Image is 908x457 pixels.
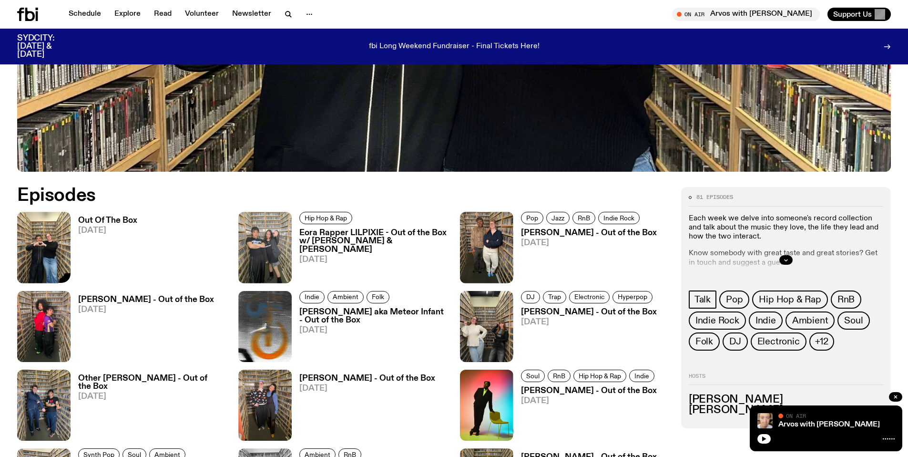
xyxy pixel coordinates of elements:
span: Hip Hop & Rap [759,294,821,305]
button: On AirArvos with [PERSON_NAME] [672,8,820,21]
a: Out Of The Box[DATE] [71,217,137,283]
span: [DATE] [299,326,448,334]
a: Other [PERSON_NAME] - Out of the Box[DATE] [71,374,227,441]
a: Trap [543,291,566,303]
a: Pop [719,291,749,309]
img: Kate Saap & Nicole Pingon [238,370,292,441]
span: +12 [815,336,828,347]
a: Explore [109,8,146,21]
h3: Other [PERSON_NAME] - Out of the Box [78,374,227,391]
a: [PERSON_NAME] - Out of the Box[DATE] [513,229,657,283]
span: Soul [526,372,540,379]
span: [DATE] [299,384,435,393]
span: Hip Hop & Rap [305,215,347,222]
span: Indie Rock [695,315,739,326]
a: Hip Hop & Rap [299,212,352,224]
a: DJ [723,332,748,351]
img: Matt Do & Other Joe [17,370,71,441]
a: Indie [629,370,654,382]
span: Indie [305,293,319,301]
h3: [PERSON_NAME] [689,395,883,405]
span: Folk [372,293,384,301]
a: Read [148,8,177,21]
span: Pop [726,294,743,305]
a: Ambient [327,291,364,303]
span: Jazz [551,215,564,222]
span: Ambient [792,315,828,326]
span: 81 episodes [696,195,733,200]
h3: [PERSON_NAME] - Out of the Box [78,296,214,304]
span: Indie [634,372,649,379]
a: [PERSON_NAME] aka Meteor Infant - Out of the Box[DATE] [292,308,448,362]
h3: [PERSON_NAME] - Out of the Box [521,387,657,395]
h3: [PERSON_NAME] - Out of the Box [521,308,657,316]
a: [PERSON_NAME] - Out of the Box[DATE] [513,387,657,441]
span: DJ [526,293,535,301]
span: Support Us [833,10,872,19]
a: Schedule [63,8,107,21]
a: Talk [689,291,716,309]
h3: [PERSON_NAME] - Out of the Box [299,374,435,383]
span: [DATE] [299,256,448,264]
span: [DATE] [521,318,657,326]
a: Ambient [786,312,835,330]
img: Matt Do & Zion Garcia [17,291,71,362]
h3: SYDCITY: [DATE] & [DATE] [17,34,78,59]
a: RnB [831,291,861,309]
a: Indie [299,291,325,303]
img: Matt and Kate stand in the music library and make a heart shape with one hand each. [17,212,71,283]
a: DJ [521,291,540,303]
a: Folk [367,291,389,303]
span: Talk [694,294,711,305]
button: +12 [809,332,834,351]
a: Hip Hop & Rap [752,291,827,309]
a: Indie [749,312,783,330]
button: Support Us [827,8,891,21]
a: Volunteer [179,8,224,21]
span: RnB [553,372,565,379]
a: Newsletter [226,8,277,21]
a: Hyperpop [612,291,653,303]
span: DJ [729,336,741,347]
a: [PERSON_NAME] - Out of the Box[DATE] [513,308,657,362]
a: RnB [548,370,571,382]
a: Folk [689,332,720,351]
span: Folk [695,336,713,347]
a: Pop [521,212,543,224]
span: [DATE] [521,397,657,405]
span: Electronic [757,336,800,347]
span: [DATE] [78,306,214,314]
a: Hip Hop & Rap [573,370,626,382]
a: Arvos with [PERSON_NAME] [778,421,880,428]
p: fbi Long Weekend Fundraiser - Final Tickets Here! [369,42,540,51]
span: Indie Rock [603,215,634,222]
img: Kate Saap & Lynn Harries [460,212,513,283]
a: RnB [572,212,595,224]
a: Electronic [751,332,806,351]
a: Soul [521,370,545,382]
a: Indie Rock [598,212,640,224]
span: Soul [844,315,863,326]
h3: [PERSON_NAME] aka Meteor Infant - Out of the Box [299,308,448,324]
h3: Out Of The Box [78,217,137,225]
a: [PERSON_NAME] - Out of the Box[DATE] [71,296,214,362]
h2: Episodes [17,187,596,204]
span: RnB [578,215,590,222]
p: Each week we delve into someone's record collection and talk about the music they love, the life ... [689,214,883,242]
span: RnB [837,294,855,305]
img: An arty glitched black and white photo of Liam treading water in a creek or river. [238,291,292,362]
span: [DATE] [78,393,227,401]
span: Trap [548,293,561,301]
span: Pop [526,215,538,222]
span: Electronic [574,293,604,301]
h2: Hosts [689,374,883,385]
h3: [PERSON_NAME] - Out of the Box [521,229,657,237]
h3: Eora Rapper LILPIXIE - Out of the Box w/ [PERSON_NAME] & [PERSON_NAME] [299,229,448,253]
a: Indie Rock [689,312,746,330]
a: Eora Rapper LILPIXIE - Out of the Box w/ [PERSON_NAME] & [PERSON_NAME][DATE] [292,229,448,283]
span: On Air [786,413,806,419]
span: Hip Hop & Rap [579,372,621,379]
span: [DATE] [78,227,137,235]
span: Ambient [333,293,358,301]
img: Musonga Mbogo, a black man with locs, leans against a chair and is lit my multicoloured light. [460,370,513,441]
